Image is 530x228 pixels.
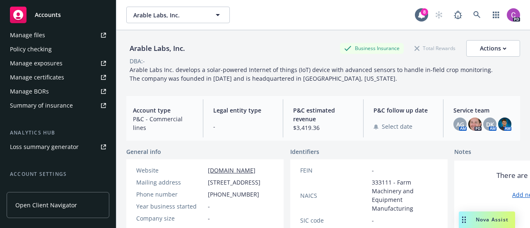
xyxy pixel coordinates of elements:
[10,140,79,154] div: Loss summary generator
[10,57,63,70] div: Manage exposures
[213,122,273,131] span: -
[459,211,469,228] div: Drag to move
[300,216,369,225] div: SIC code
[136,178,205,187] div: Mailing address
[7,140,109,154] a: Loss summary generator
[136,214,205,223] div: Company size
[130,57,145,65] div: DBA: -
[35,12,61,18] span: Accounts
[372,178,438,213] span: 333111 - Farm Machinery and Equipment Manufacturing
[130,66,494,82] span: Arable Labs Inc. develops a solar-powered Internet of things (IoT) device with advanced sensors t...
[469,7,485,23] a: Search
[208,190,259,199] span: [PHONE_NUMBER]
[454,147,471,157] span: Notes
[382,122,412,131] span: Select date
[372,166,374,175] span: -
[290,147,319,156] span: Identifiers
[7,99,109,112] a: Summary of insurance
[133,106,193,115] span: Account type
[340,43,404,53] div: Business Insurance
[421,7,428,15] div: 8
[453,106,513,115] span: Service team
[136,190,205,199] div: Phone number
[213,106,273,115] span: Legal entity type
[431,7,447,23] a: Start snowing
[208,166,255,174] a: [DOMAIN_NAME]
[293,123,353,132] span: $3,419.36
[126,43,188,54] div: Arable Labs, Inc.
[507,8,520,22] img: photo
[10,99,73,112] div: Summary of insurance
[486,120,494,129] span: DK
[466,40,520,57] button: Actions
[456,120,464,129] span: AG
[7,71,109,84] a: Manage certificates
[410,43,460,53] div: Total Rewards
[10,182,46,195] div: Service team
[300,166,369,175] div: FEIN
[7,182,109,195] a: Service team
[293,106,353,123] span: P&C estimated revenue
[133,115,193,132] span: P&C - Commercial lines
[7,3,109,26] a: Accounts
[372,216,374,225] span: -
[10,71,64,84] div: Manage certificates
[133,11,205,19] span: Arable Labs, Inc.
[208,214,210,223] span: -
[208,178,260,187] span: [STREET_ADDRESS]
[7,129,109,137] div: Analytics hub
[15,201,77,209] span: Open Client Navigator
[488,7,504,23] a: Switch app
[7,29,109,42] a: Manage files
[459,211,515,228] button: Nova Assist
[126,7,230,23] button: Arable Labs, Inc.
[7,57,109,70] a: Manage exposures
[373,106,434,115] span: P&C follow up date
[10,29,45,42] div: Manage files
[7,43,109,56] a: Policy checking
[300,191,369,200] div: NAICS
[7,170,109,178] div: Account settings
[498,118,511,131] img: photo
[450,7,466,23] a: Report a Bug
[10,43,52,56] div: Policy checking
[7,85,109,98] a: Manage BORs
[468,118,482,131] img: photo
[10,85,49,98] div: Manage BORs
[208,202,210,211] span: -
[126,147,161,156] span: General info
[476,216,508,223] span: Nova Assist
[136,166,205,175] div: Website
[480,41,506,56] div: Actions
[136,202,205,211] div: Year business started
